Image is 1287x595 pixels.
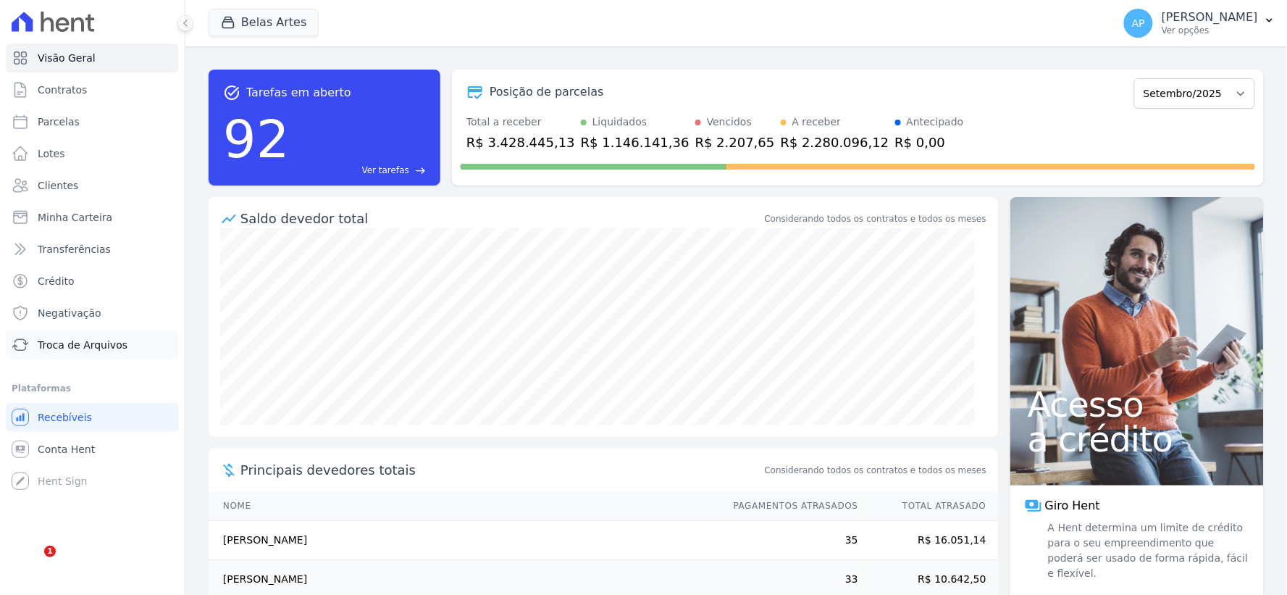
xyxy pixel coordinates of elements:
div: R$ 3.428.445,13 [466,133,575,152]
div: R$ 0,00 [895,133,964,152]
div: R$ 2.280.096,12 [781,133,889,152]
div: Vencidos [707,115,752,130]
span: Lotes [38,146,65,161]
span: Minha Carteira [38,210,112,225]
p: [PERSON_NAME] [1162,10,1258,25]
div: Plataformas [12,380,173,397]
span: Giro Hent [1045,497,1100,515]
div: A receber [792,115,842,130]
a: Recebíveis [6,403,179,432]
div: Considerando todos os contratos e todos os meses [765,212,986,225]
td: 35 [720,521,859,560]
a: Parcelas [6,107,179,136]
div: Saldo devedor total [240,209,762,228]
span: Troca de Arquivos [38,338,127,352]
span: a crédito [1028,422,1246,457]
a: Visão Geral [6,43,179,72]
span: Parcelas [38,115,80,129]
th: Nome [209,491,720,521]
span: Conta Hent [38,442,95,457]
button: AP [PERSON_NAME] Ver opções [1112,3,1287,43]
td: [PERSON_NAME] [209,521,720,560]
div: 92 [223,101,290,177]
a: Clientes [6,171,179,200]
span: AP [1132,18,1145,28]
p: Ver opções [1162,25,1258,36]
a: Minha Carteira [6,203,179,232]
span: Ver tarefas [362,164,409,177]
span: Visão Geral [38,51,96,65]
div: R$ 2.207,65 [695,133,775,152]
span: Acesso [1028,387,1246,422]
span: Contratos [38,83,87,97]
span: Transferências [38,242,111,257]
a: Ver tarefas east [295,164,426,177]
th: Pagamentos Atrasados [720,491,859,521]
div: R$ 1.146.141,36 [581,133,689,152]
span: Clientes [38,178,78,193]
a: Troca de Arquivos [6,330,179,359]
a: Contratos [6,75,179,104]
a: Lotes [6,139,179,168]
th: Total Atrasado [859,491,998,521]
a: Crédito [6,267,179,296]
button: Belas Artes [209,9,319,36]
a: Conta Hent [6,435,179,464]
a: Negativação [6,299,179,328]
span: Crédito [38,274,75,288]
span: Considerando todos os contratos e todos os meses [765,464,986,477]
span: Recebíveis [38,410,92,425]
span: A Hent determina um limite de crédito para o seu empreendimento que poderá ser usado de forma ráp... [1045,520,1249,581]
span: Tarefas em aberto [246,84,351,101]
iframe: Intercom live chat [14,546,49,581]
div: Posição de parcelas [490,83,604,101]
div: Liquidados [592,115,647,130]
td: R$ 16.051,14 [859,521,998,560]
a: Transferências [6,235,179,264]
span: Principais devedores totais [240,460,762,480]
span: east [415,165,426,176]
span: Negativação [38,306,101,320]
div: Total a receber [466,115,575,130]
span: 1 [44,546,56,557]
span: task_alt [223,84,240,101]
div: Antecipado [907,115,964,130]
